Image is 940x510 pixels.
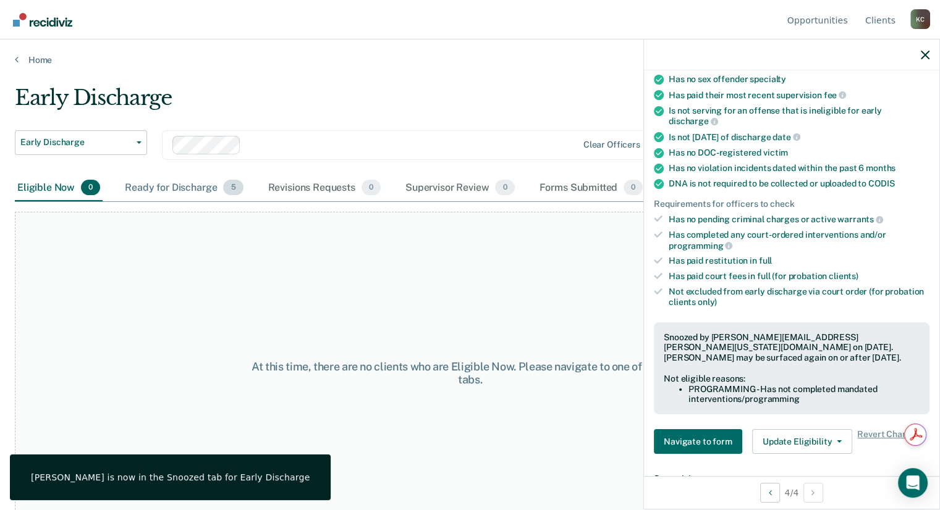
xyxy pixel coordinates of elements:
button: Previous Opportunity [760,483,780,503]
div: [PERSON_NAME] is now in the Snoozed tab for Early Discharge [31,472,310,483]
div: Has completed any court-ordered interventions and/or [669,230,929,251]
div: Forms Submitted [537,175,646,202]
div: Open Intercom Messenger [898,468,928,498]
button: Update Eligibility [752,429,852,454]
span: 0 [81,180,100,196]
div: Revisions Requests [266,175,383,202]
div: Has paid court fees in full (for probation [669,271,929,282]
div: Has no DOC-registered [669,148,929,158]
div: Not eligible reasons: [664,374,920,384]
div: Ready for Discharge [122,175,245,202]
div: Snoozed by [PERSON_NAME][EMAIL_ADDRESS][PERSON_NAME][US_STATE][DOMAIN_NAME] on [DATE]. [PERSON_NA... [664,332,920,363]
div: DNA is not required to be collected or uploaded to [669,178,929,189]
span: 5 [223,180,243,196]
div: Requirements for officers to check [654,199,929,209]
div: Has no sex offender [669,74,929,85]
div: Early Discharge [15,85,720,120]
span: Revert Changes [857,429,921,454]
div: Has no violation incidents dated within the past 6 [669,163,929,173]
li: PROGRAMMING - Has not completed mandated interventions/programming [688,384,920,405]
button: Profile dropdown button [910,9,930,29]
span: discharge [669,116,718,126]
div: At this time, there are no clients who are Eligible Now. Please navigate to one of the other tabs. [243,360,698,387]
div: Supervisor Review [403,175,517,202]
span: specialty [750,74,786,84]
span: months [866,163,896,173]
div: Clear officers [583,140,640,150]
span: date [773,132,800,142]
div: Eligible Now [15,175,103,202]
div: Is not [DATE] of discharge [669,132,929,143]
span: 0 [362,180,381,196]
div: 4 / 4 [644,476,939,509]
span: victim [763,148,788,157]
dt: Supervision [654,474,929,484]
span: full [759,256,772,265]
div: Has no pending criminal charges or active [669,214,929,225]
div: Is not serving for an offense that is ineligible for early [669,106,929,127]
img: Recidiviz [13,13,72,27]
span: fee [824,90,846,100]
span: Early Discharge [20,137,132,148]
div: Has paid restitution in [669,256,929,266]
a: Navigate to form link [654,429,747,454]
div: Not excluded from early discharge via court order (for probation clients [669,286,929,307]
span: warrants [837,214,883,224]
span: 0 [624,180,643,196]
button: Navigate to form [654,429,742,454]
span: only) [698,297,717,307]
div: Has paid their most recent supervision [669,90,929,101]
a: Home [15,54,925,65]
span: clients) [829,271,858,281]
div: K C [910,9,930,29]
span: programming [669,241,732,251]
button: Next Opportunity [803,483,823,503]
span: CODIS [868,178,894,188]
span: 0 [495,180,514,196]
